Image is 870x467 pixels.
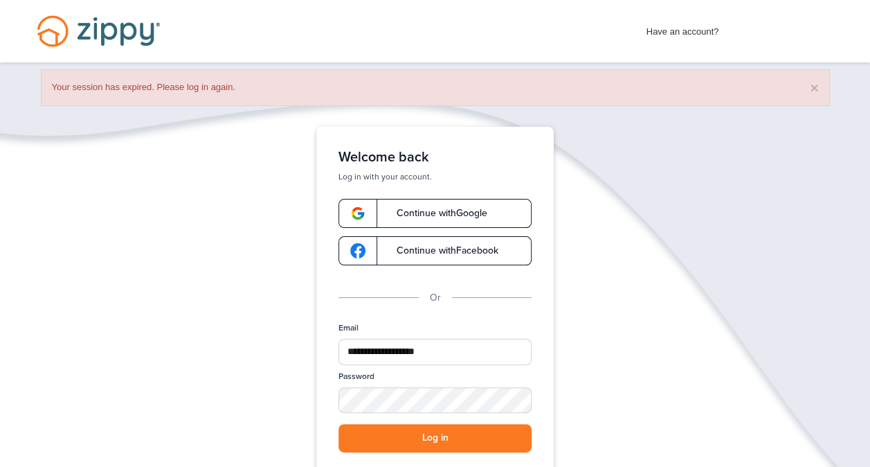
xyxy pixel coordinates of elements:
[338,322,359,334] label: Email
[646,17,719,39] span: Have an account?
[383,246,498,256] span: Continue with Facebook
[430,290,441,306] p: Or
[338,339,532,365] input: Email
[338,424,532,452] button: Log in
[383,209,487,218] span: Continue with Google
[338,371,374,382] label: Password
[350,206,365,221] img: google-logo
[338,149,532,166] h1: Welcome back
[350,243,365,258] img: google-logo
[41,69,830,106] div: Your session has expired. Please log in again.
[338,199,532,228] a: google-logoContinue withGoogle
[338,171,532,182] p: Log in with your account.
[810,80,818,95] button: ×
[338,387,532,413] input: Password
[338,236,532,265] a: google-logoContinue withFacebook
